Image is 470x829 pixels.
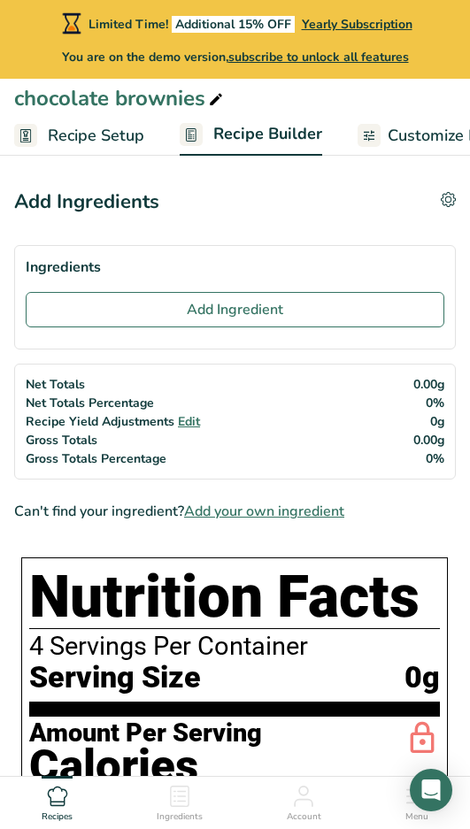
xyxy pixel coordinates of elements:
a: Recipes [42,777,73,825]
span: 0g [430,413,444,430]
span: Recipe Yield Adjustments [26,413,174,430]
div: Ingredients [26,257,444,278]
div: Limited Time! [58,12,412,34]
span: Serving Size [29,660,201,694]
span: Recipe Setup [48,124,144,148]
span: Edit [178,413,200,430]
div: chocolate brownies [14,82,227,114]
span: Recipes [42,810,73,824]
div: Calories [29,746,262,786]
span: Add your own ingredient [184,501,344,522]
span: Recipe Builder [213,122,322,146]
a: Recipe Builder [180,114,322,157]
button: Add Ingredient [26,292,444,327]
span: Additional 15% OFF [172,16,295,33]
div: Amount Per Serving [29,720,262,746]
span: 0.00g [413,432,444,449]
span: Gross Totals Percentage [26,450,166,467]
span: Net Totals [26,376,85,393]
div: 4 Servings Per Container [29,633,440,660]
span: Net Totals Percentage [26,395,154,411]
h1: Nutrition Facts [29,565,440,629]
span: Gross Totals [26,432,97,449]
span: subscribe to unlock all features [228,49,409,65]
span: Ingredients [157,810,203,824]
span: You are on the demo version, [62,48,409,66]
span: Account [287,810,321,824]
a: Ingredients [157,777,203,825]
span: Menu [405,810,428,824]
span: Add Ingredient [187,299,283,320]
span: Yearly Subscription [302,16,412,33]
div: Open Intercom Messenger [410,769,452,811]
span: 0% [426,450,444,467]
a: Recipe Setup [14,116,144,156]
span: 0% [426,395,444,411]
div: Can't find your ingredient? [14,501,456,522]
span: 0.00g [413,376,444,393]
a: Account [287,777,321,825]
span: 0g [405,660,440,694]
div: Add Ingredients [14,188,159,217]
